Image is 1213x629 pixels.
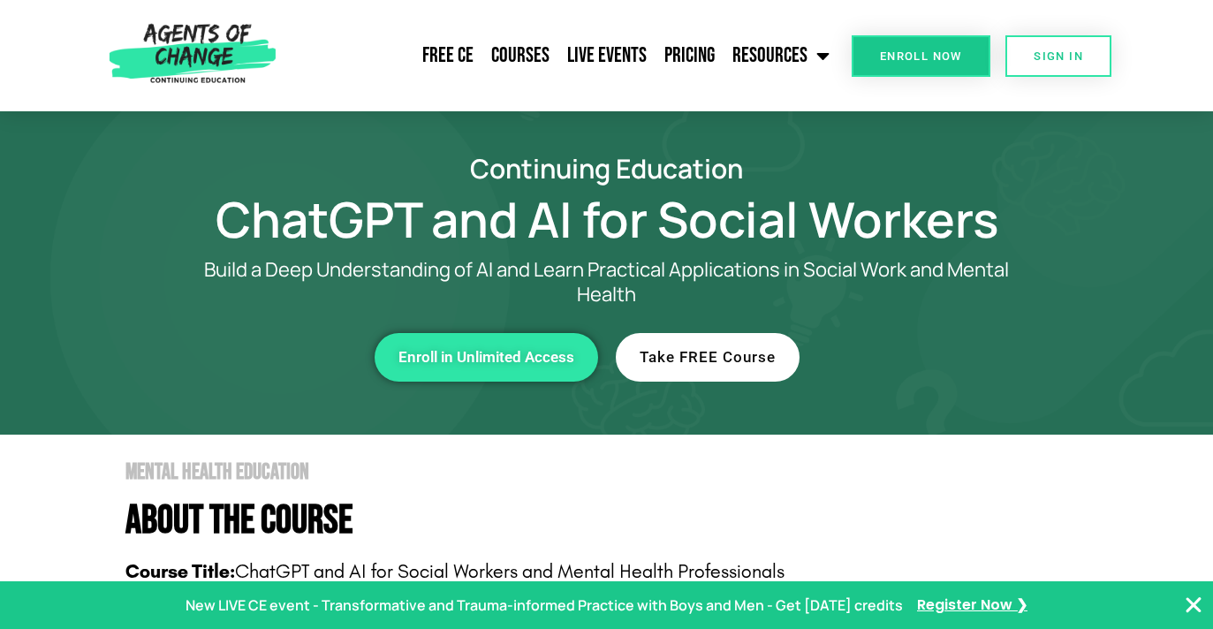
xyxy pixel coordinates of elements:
[103,199,1111,239] h1: ChatGPT and AI for Social Workers
[656,34,724,78] a: Pricing
[1183,595,1204,616] button: Close Banner
[917,593,1027,618] a: Register Now ❯
[174,257,1040,307] p: Build a Deep Understanding of AI and Learn Practical Applications in Social Work and Mental Health
[125,461,1111,483] h2: Mental Health Education
[616,333,800,382] a: Take FREE Course
[640,350,776,365] span: Take FREE Course
[125,558,1111,586] p: ChatGPT and AI for Social Workers and Mental Health Professionals
[186,593,903,618] p: New LIVE CE event - Transformative and Trauma-informed Practice with Boys and Men - Get [DATE] cr...
[103,155,1111,181] h2: Continuing Education
[125,560,235,583] b: Course Title:
[1005,35,1111,77] a: SIGN IN
[125,501,1111,541] h4: About The Course
[284,34,839,78] nav: Menu
[852,35,990,77] a: Enroll Now
[880,50,962,62] span: Enroll Now
[413,34,482,78] a: Free CE
[398,350,574,365] span: Enroll in Unlimited Access
[724,34,838,78] a: Resources
[558,34,656,78] a: Live Events
[375,333,598,382] a: Enroll in Unlimited Access
[1034,50,1083,62] span: SIGN IN
[482,34,558,78] a: Courses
